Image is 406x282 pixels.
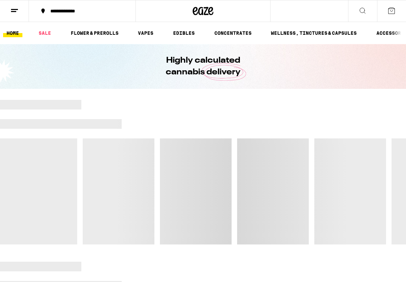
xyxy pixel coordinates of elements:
a: CONCENTRATES [211,29,255,37]
a: HOME [3,29,22,37]
a: FLOWER & PREROLLS [67,29,122,37]
a: SALE [35,29,54,37]
h1: Highly calculated cannabis delivery [146,55,260,78]
a: VAPES [134,29,157,37]
a: EDIBLES [170,29,198,37]
a: WELLNESS, TINCTURES & CAPSULES [267,29,360,37]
